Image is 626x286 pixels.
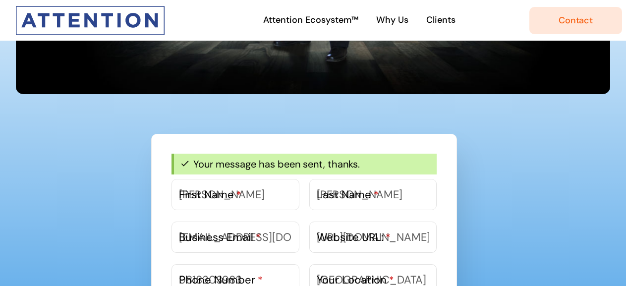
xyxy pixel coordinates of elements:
[373,10,411,31] a: Why Us
[16,6,165,35] img: Attention Interactive Logo
[189,2,529,38] nav: Main Menu Desktop
[179,229,261,245] label: Business Email
[559,15,593,26] span: Contact
[16,4,165,17] a: Attention-Only-Logo-300wide
[317,186,379,203] label: Last Name
[179,186,241,203] label: First Name
[423,10,458,31] a: Clients
[260,10,361,31] a: Attention Ecosystem™
[426,13,455,27] span: Clients
[529,7,622,34] a: Contact
[317,229,391,245] label: Website URL:
[181,156,429,172] div: Your message has been sent, thanks.
[376,13,408,27] span: Why Us
[263,13,358,27] span: Attention Ecosystem™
